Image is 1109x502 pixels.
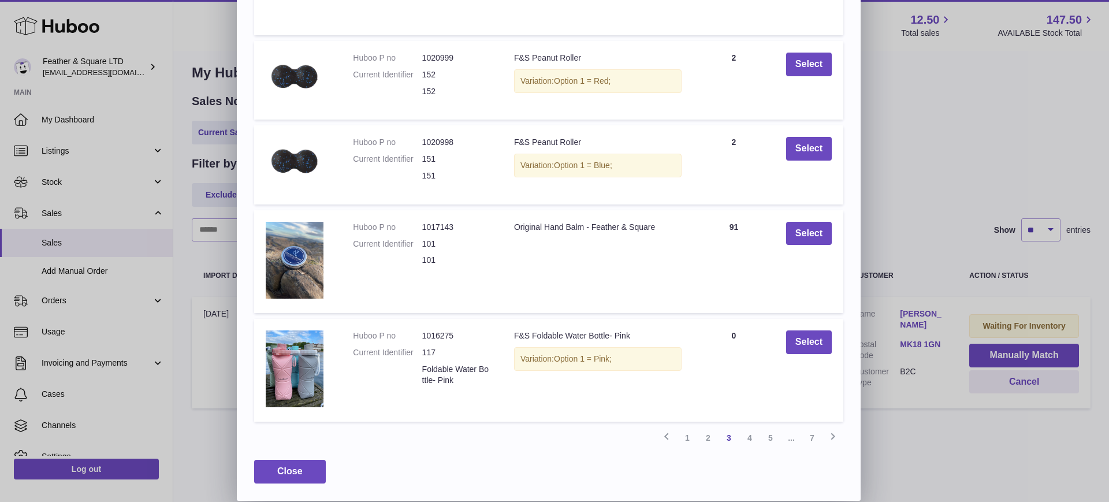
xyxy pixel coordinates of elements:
[514,222,682,233] div: Original Hand Balm - Feather & Square
[422,53,491,64] dd: 1020999
[422,86,491,97] dd: 152
[554,161,612,170] span: Option 1 = Blue;
[266,330,323,407] img: F&S Foldable Water Bottle- Pink
[719,427,739,448] a: 3
[554,354,612,363] span: Option 1 = Pink;
[353,222,422,233] dt: Huboo P no
[353,347,422,358] dt: Current Identifier
[693,41,775,120] td: 2
[514,137,682,148] div: F&S Peanut Roller
[677,427,698,448] a: 1
[422,330,491,341] dd: 1016275
[266,137,323,190] img: F&S Peanut Roller
[514,69,682,93] div: Variation:
[353,330,422,341] dt: Huboo P no
[422,239,491,250] dd: 101
[422,222,491,233] dd: 1017143
[422,170,491,181] dd: 151
[277,466,303,476] span: Close
[254,460,326,484] button: Close
[514,330,682,341] div: F&S Foldable Water Bottle- Pink
[739,427,760,448] a: 4
[693,319,775,422] td: 0
[802,427,823,448] a: 7
[514,154,682,177] div: Variation:
[422,69,491,80] dd: 152
[353,137,422,148] dt: Huboo P no
[514,347,682,371] div: Variation:
[514,53,682,64] div: F&S Peanut Roller
[353,154,422,165] dt: Current Identifier
[786,222,832,246] button: Select
[693,125,775,204] td: 2
[422,255,491,266] dd: 101
[266,222,323,299] img: Original Hand Balm - Feather & Square
[353,53,422,64] dt: Huboo P no
[698,427,719,448] a: 2
[786,330,832,354] button: Select
[554,76,611,85] span: Option 1 = Red;
[422,154,491,165] dd: 151
[422,364,491,386] dd: Foldable Water Bottle- Pink
[353,239,422,250] dt: Current Identifier
[422,137,491,148] dd: 1020998
[422,347,491,358] dd: 117
[693,210,775,313] td: 91
[781,427,802,448] span: ...
[786,53,832,76] button: Select
[786,137,832,161] button: Select
[760,427,781,448] a: 5
[266,53,323,106] img: F&S Peanut Roller
[353,69,422,80] dt: Current Identifier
